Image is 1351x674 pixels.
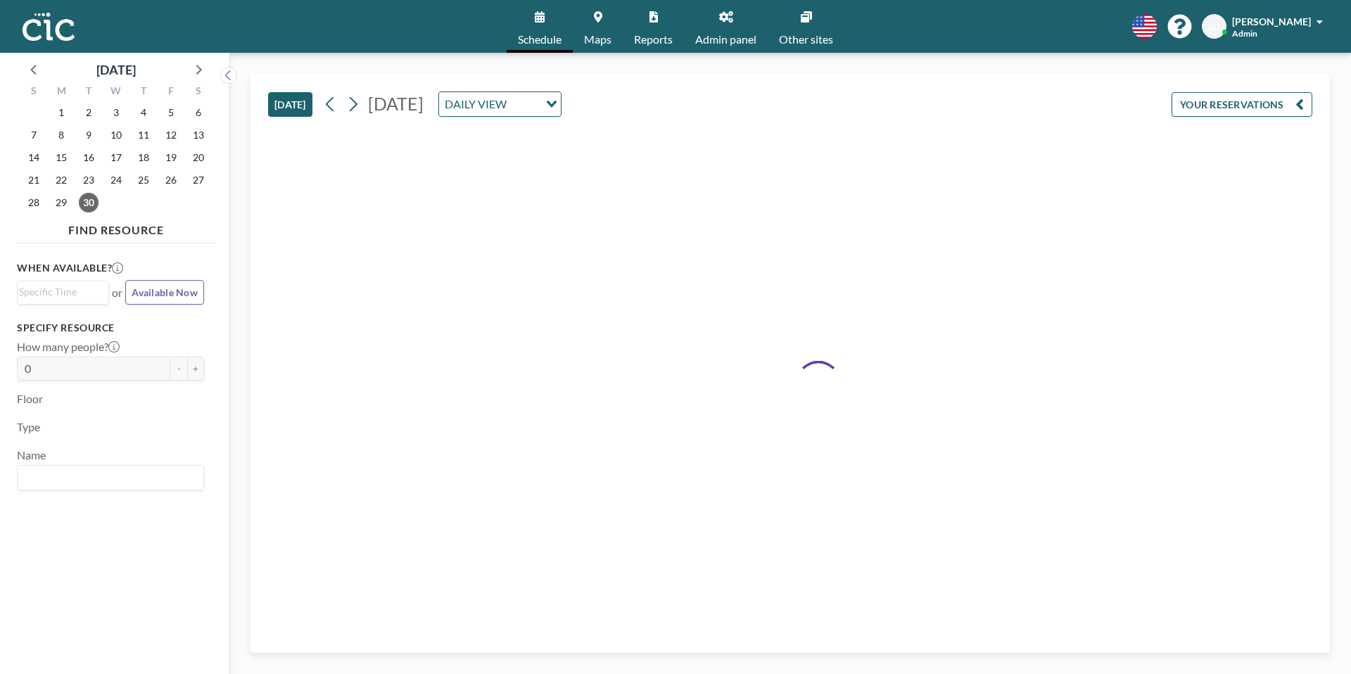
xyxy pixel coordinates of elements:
[779,34,833,45] span: Other sites
[439,92,561,116] div: Search for option
[518,34,562,45] span: Schedule
[112,286,122,300] span: or
[634,34,673,45] span: Reports
[161,148,181,167] span: Friday, September 19, 2025
[106,170,126,190] span: Wednesday, September 24, 2025
[51,193,71,212] span: Monday, September 29, 2025
[106,148,126,167] span: Wednesday, September 17, 2025
[189,170,208,190] span: Saturday, September 27, 2025
[48,83,75,101] div: M
[51,103,71,122] span: Monday, September 1, 2025
[1232,15,1311,27] span: [PERSON_NAME]
[134,170,153,190] span: Thursday, September 25, 2025
[24,170,44,190] span: Sunday, September 21, 2025
[19,469,196,487] input: Search for option
[1172,92,1312,117] button: YOUR RESERVATIONS
[189,148,208,167] span: Saturday, September 20, 2025
[134,103,153,122] span: Thursday, September 4, 2025
[161,125,181,145] span: Friday, September 12, 2025
[24,193,44,212] span: Sunday, September 28, 2025
[268,92,312,117] button: [DATE]
[184,83,212,101] div: S
[79,193,99,212] span: Tuesday, September 30, 2025
[18,466,203,490] div: Search for option
[695,34,756,45] span: Admin panel
[368,93,424,114] span: [DATE]
[129,83,157,101] div: T
[157,83,184,101] div: F
[132,286,198,298] span: Available Now
[161,103,181,122] span: Friday, September 5, 2025
[1232,28,1257,39] span: Admin
[103,83,130,101] div: W
[189,103,208,122] span: Saturday, September 6, 2025
[189,125,208,145] span: Saturday, September 13, 2025
[79,125,99,145] span: Tuesday, September 9, 2025
[17,217,215,237] h4: FIND RESOURCE
[51,170,71,190] span: Monday, September 22, 2025
[442,95,509,113] span: DAILY VIEW
[106,125,126,145] span: Wednesday, September 10, 2025
[17,448,46,462] label: Name
[134,148,153,167] span: Thursday, September 18, 2025
[187,357,204,381] button: +
[106,103,126,122] span: Wednesday, September 3, 2025
[134,125,153,145] span: Thursday, September 11, 2025
[79,170,99,190] span: Tuesday, September 23, 2025
[161,170,181,190] span: Friday, September 26, 2025
[584,34,611,45] span: Maps
[79,103,99,122] span: Tuesday, September 2, 2025
[19,284,101,300] input: Search for option
[75,83,103,101] div: T
[17,322,204,334] h3: Specify resource
[125,280,204,305] button: Available Now
[51,148,71,167] span: Monday, September 15, 2025
[17,392,43,406] label: Floor
[1209,20,1220,33] span: GJ
[24,125,44,145] span: Sunday, September 7, 2025
[24,148,44,167] span: Sunday, September 14, 2025
[17,340,120,354] label: How many people?
[18,281,108,303] div: Search for option
[23,13,75,41] img: organization-logo
[20,83,48,101] div: S
[96,60,136,80] div: [DATE]
[79,148,99,167] span: Tuesday, September 16, 2025
[51,125,71,145] span: Monday, September 8, 2025
[511,95,538,113] input: Search for option
[17,420,40,434] label: Type
[170,357,187,381] button: -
